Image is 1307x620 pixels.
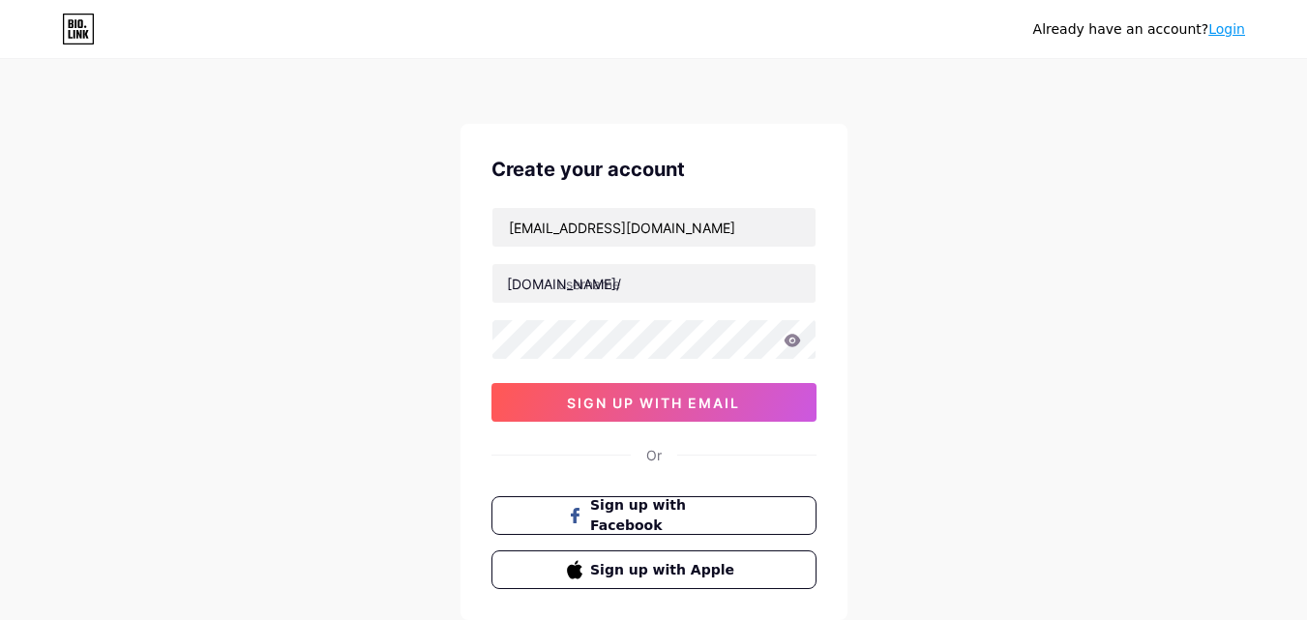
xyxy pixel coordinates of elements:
input: username [492,264,816,303]
span: sign up with email [567,395,740,411]
button: Sign up with Facebook [491,496,817,535]
span: Sign up with Facebook [590,495,740,536]
div: [DOMAIN_NAME]/ [507,274,621,294]
button: sign up with email [491,383,817,422]
span: Sign up with Apple [590,560,740,580]
button: Sign up with Apple [491,550,817,589]
a: Login [1208,21,1245,37]
input: Email [492,208,816,247]
div: Already have an account? [1033,19,1245,40]
div: Or [646,445,662,465]
div: Create your account [491,155,817,184]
